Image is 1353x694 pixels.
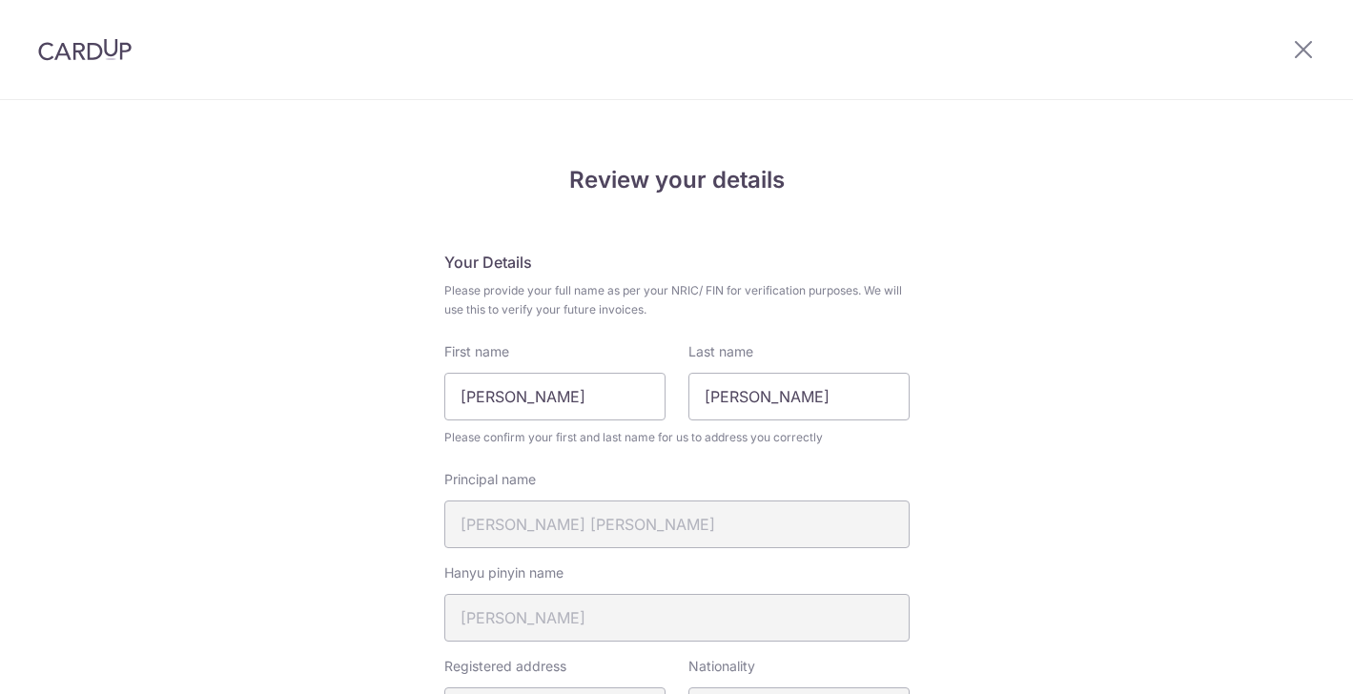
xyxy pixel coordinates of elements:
[444,281,910,319] span: Please provide your full name as per your NRIC/ FIN for verification purposes. We will use this t...
[444,251,910,274] h5: Your Details
[444,428,910,447] span: Please confirm your first and last name for us to address you correctly
[444,163,910,197] h4: Review your details
[444,563,564,582] label: Hanyu pinyin name
[444,470,536,489] label: Principal name
[444,657,566,676] label: Registered address
[688,373,910,420] input: Last name
[444,342,509,361] label: First name
[688,342,753,361] label: Last name
[444,373,666,420] input: First Name
[688,657,755,676] label: Nationality
[38,38,132,61] img: CardUp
